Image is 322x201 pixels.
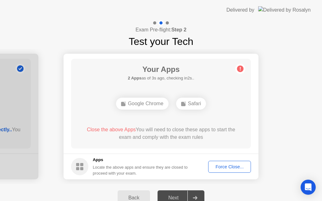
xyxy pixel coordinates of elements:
[128,76,142,80] b: 2 Apps
[159,195,187,201] div: Next
[128,64,194,75] h1: Your Apps
[210,164,249,169] div: Force Close...
[116,98,169,110] div: Google Chrome
[226,6,254,14] div: Delivered by
[176,98,206,110] div: Safari
[119,195,148,201] div: Back
[301,180,316,195] div: Open Intercom Messenger
[129,34,193,49] h1: Test your Tech
[171,27,186,32] b: Step 2
[93,157,188,163] h5: Apps
[258,6,311,14] img: Delivered by Rosalyn
[128,75,194,81] h5: as of 3s ago, checking in2s..
[93,164,188,176] div: Locate the above apps and ensure they are closed to proceed with your exam.
[208,161,251,173] button: Force Close...
[87,127,136,132] span: Close the above Apps
[80,126,242,141] div: You will need to close these apps to start the exam and comply with the exam rules
[136,26,186,34] h4: Exam Pre-flight:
